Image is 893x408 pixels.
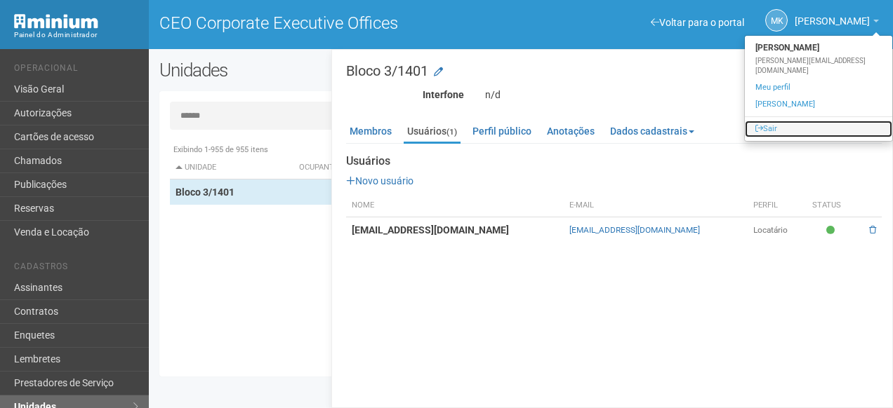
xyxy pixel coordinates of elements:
div: [PERSON_NAME][EMAIL_ADDRESS][DOMAIN_NAME] [745,56,892,76]
th: Perfil [748,194,807,217]
a: Voltar para o portal [651,17,744,28]
a: [EMAIL_ADDRESS][DOMAIN_NAME] [569,225,700,235]
img: Minium [14,14,98,29]
th: Status [807,194,859,217]
div: Exibindo 1-955 de 955 itens [170,144,872,156]
span: Ativo [826,224,838,236]
a: Modificar a unidade [434,65,443,79]
a: Usuários(1) [404,121,461,144]
strong: [EMAIL_ADDRESS][DOMAIN_NAME] [352,224,509,236]
div: Interfone [336,88,475,101]
th: Nome [346,194,564,217]
div: n/d [475,88,892,101]
th: Unidade: activate to sort column descending [170,156,293,179]
strong: [PERSON_NAME] [745,39,892,56]
a: Anotações [543,121,598,142]
small: (1) [446,127,457,137]
strong: Bloco 3/1401 [176,186,234,198]
li: Cadastros [14,261,138,276]
a: Sair [745,121,892,137]
th: Ocupante: activate to sort column ascending [293,156,633,179]
a: Dados cadastrais [607,121,698,142]
a: Novo usuário [346,175,414,186]
strong: Usuários [346,155,882,168]
th: E-mail [564,194,747,217]
td: Locatário [748,217,807,243]
div: Painel do Administrador [14,29,138,41]
a: Membros [346,121,395,142]
h3: Bloco 3/1401 [346,64,882,78]
li: Operacional [14,63,138,78]
a: [PERSON_NAME] [795,18,879,29]
a: Perfil público [469,121,535,142]
h1: CEO Corporate Executive Offices [159,14,510,32]
a: Meu perfil [745,79,892,96]
span: Marcela Kunz [795,2,870,27]
a: MK [765,9,788,32]
a: [PERSON_NAME] [745,96,892,113]
h2: Unidades [159,60,449,81]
